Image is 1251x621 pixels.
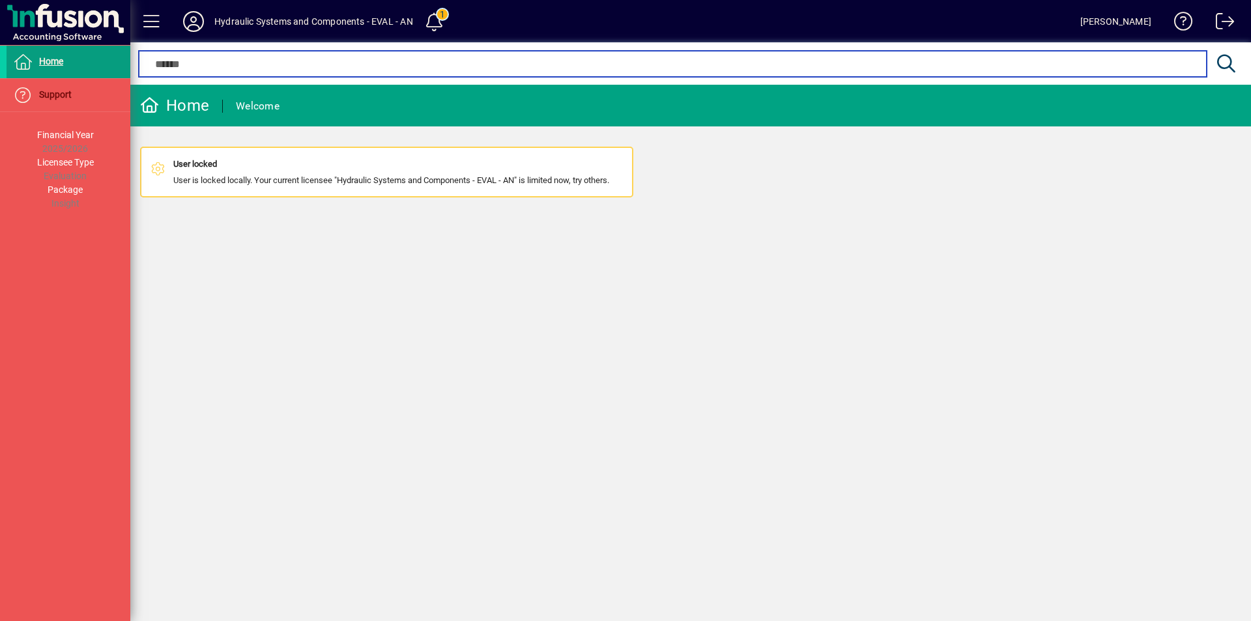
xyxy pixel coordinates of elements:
a: Knowledge Base [1164,3,1193,45]
div: [PERSON_NAME] [1080,11,1151,32]
button: Profile [173,10,214,33]
a: Logout [1206,3,1235,45]
span: Support [39,89,72,100]
div: User locked [173,158,609,171]
a: Support [7,79,130,111]
div: Home [140,95,209,116]
div: Hydraulic Systems and Components - EVAL - AN [214,11,413,32]
span: Package [48,184,83,195]
div: Welcome [236,96,280,117]
span: Financial Year [37,130,94,140]
span: Licensee Type [37,157,94,167]
span: Home [39,56,63,66]
div: User is locked locally. Your current licensee "Hydraulic Systems and Components - EVAL - AN" is l... [173,158,609,186]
